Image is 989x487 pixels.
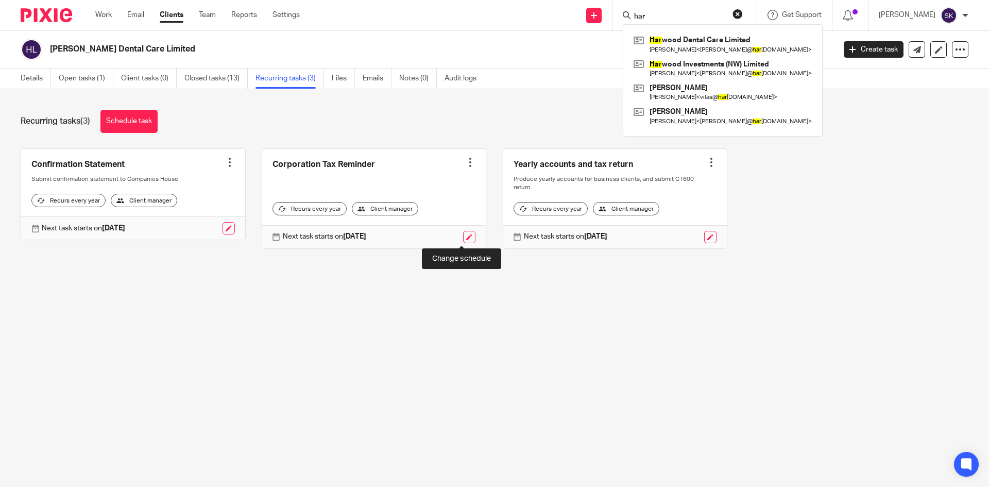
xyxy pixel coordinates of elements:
[879,10,935,20] p: [PERSON_NAME]
[199,10,216,20] a: Team
[255,69,324,89] a: Recurring tasks (3)
[283,231,366,242] p: Next task starts on
[399,69,437,89] a: Notes (0)
[584,233,607,240] strong: [DATE]
[593,202,659,215] div: Client manager
[524,231,607,242] p: Next task starts on
[21,69,51,89] a: Details
[941,7,957,24] img: svg%3E
[633,12,726,22] input: Search
[95,10,112,20] a: Work
[127,10,144,20] a: Email
[21,8,72,22] img: Pixie
[21,39,42,60] img: svg%3E
[445,69,484,89] a: Audit logs
[21,116,90,127] h1: Recurring tasks
[59,69,113,89] a: Open tasks (1)
[184,69,248,89] a: Closed tasks (13)
[343,233,366,240] strong: [DATE]
[514,202,588,215] div: Recurs every year
[352,202,418,215] div: Client manager
[231,10,257,20] a: Reports
[732,9,743,19] button: Clear
[111,194,177,207] div: Client manager
[272,10,300,20] a: Settings
[80,117,90,125] span: (3)
[332,69,355,89] a: Files
[42,223,125,233] p: Next task starts on
[102,225,125,232] strong: [DATE]
[363,69,391,89] a: Emails
[782,11,822,19] span: Get Support
[121,69,177,89] a: Client tasks (0)
[50,44,673,55] h2: [PERSON_NAME] Dental Care Limited
[100,110,158,133] a: Schedule task
[272,202,347,215] div: Recurs every year
[844,41,903,58] a: Create task
[160,10,183,20] a: Clients
[31,194,106,207] div: Recurs every year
